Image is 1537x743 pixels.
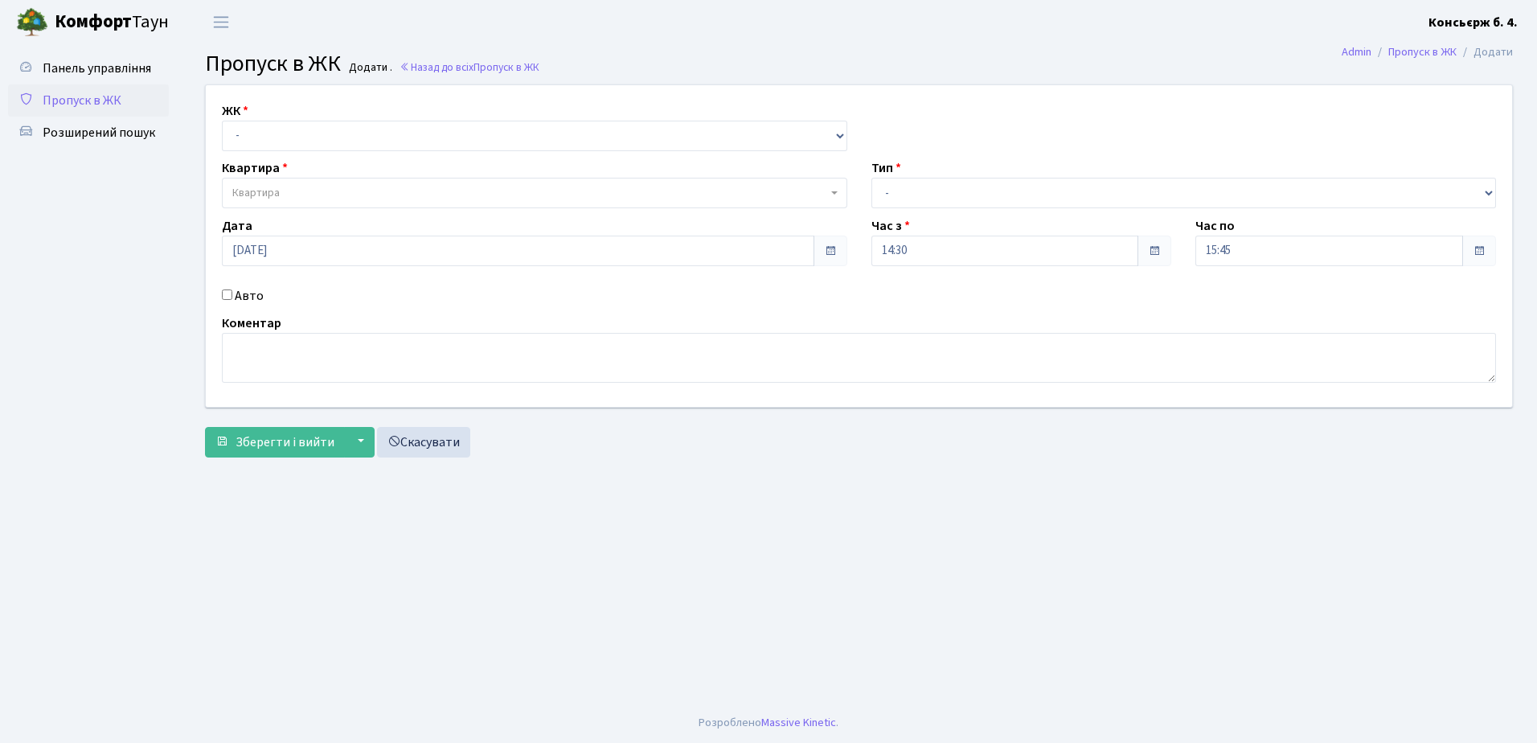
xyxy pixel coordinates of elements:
[43,92,121,109] span: Пропуск в ЖК
[232,185,280,201] span: Квартира
[43,60,151,77] span: Панель управління
[55,9,169,36] span: Таун
[222,101,248,121] label: ЖК
[236,433,334,451] span: Зберегти і вийти
[1342,43,1371,60] a: Admin
[1195,216,1235,236] label: Час по
[761,714,836,731] a: Massive Kinetic
[1428,14,1518,31] b: Консьєрж б. 4.
[400,60,539,75] a: Назад до всіхПропуск в ЖК
[699,714,838,732] div: Розроблено .
[346,61,392,75] small: Додати .
[1457,43,1513,61] li: Додати
[55,9,132,35] b: Комфорт
[222,314,281,333] label: Коментар
[235,286,264,306] label: Авто
[222,216,252,236] label: Дата
[8,117,169,149] a: Розширений пошук
[43,124,155,142] span: Розширений пошук
[1318,35,1537,69] nav: breadcrumb
[871,216,910,236] label: Час з
[1428,13,1518,32] a: Консьєрж б. 4.
[205,47,341,80] span: Пропуск в ЖК
[1388,43,1457,60] a: Пропуск в ЖК
[201,9,241,35] button: Переключити навігацію
[473,60,539,75] span: Пропуск в ЖК
[8,52,169,84] a: Панель управління
[222,158,288,178] label: Квартира
[16,6,48,39] img: logo.png
[871,158,901,178] label: Тип
[377,427,470,458] a: Скасувати
[8,84,169,117] a: Пропуск в ЖК
[205,427,345,458] button: Зберегти і вийти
